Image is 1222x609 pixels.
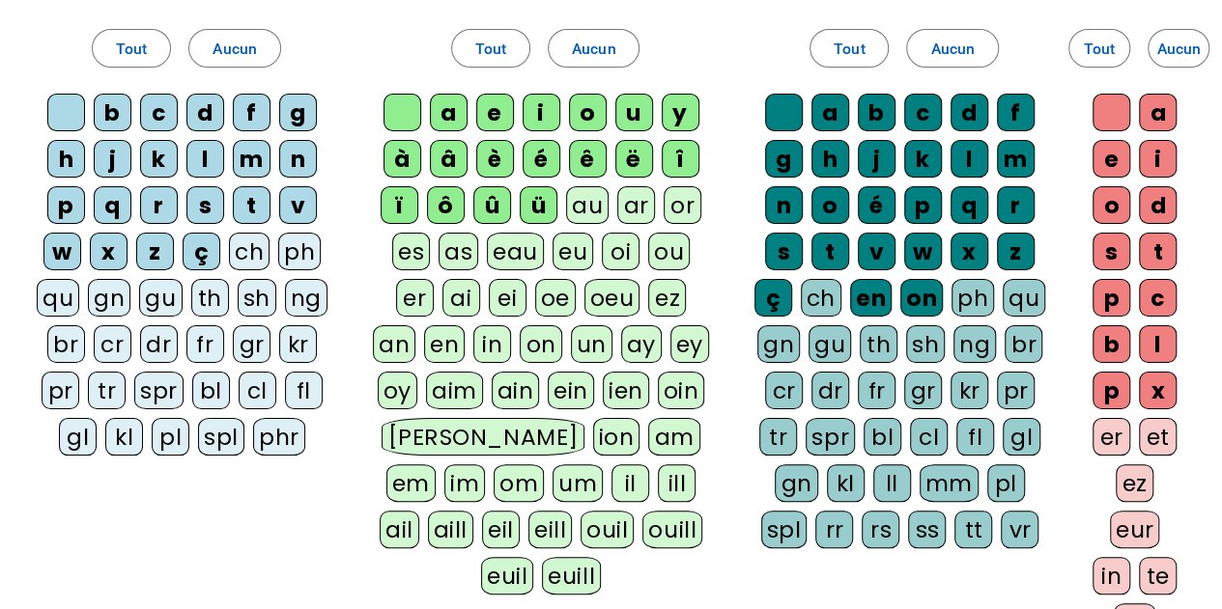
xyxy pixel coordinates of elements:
[253,418,305,456] div: phr
[542,557,601,595] div: euill
[952,279,994,317] div: ph
[1093,279,1130,317] div: p
[765,233,803,270] div: s
[442,279,480,317] div: ai
[1068,29,1130,68] button: Tout
[1139,140,1177,178] div: i
[186,186,224,224] div: s
[811,372,849,409] div: dr
[1093,140,1130,178] div: e
[827,464,865,502] div: kl
[233,325,270,363] div: gr
[956,418,994,456] div: fl
[427,186,465,224] div: ô
[140,94,178,131] div: c
[191,279,229,317] div: th
[615,140,653,178] div: ë
[213,36,257,62] span: Aucun
[904,186,942,224] div: p
[279,186,317,224] div: v
[47,140,85,178] div: h
[382,418,583,456] div: [PERSON_NAME]
[910,418,948,456] div: cl
[801,279,841,317] div: ch
[930,36,975,62] span: Aucun
[920,464,979,502] div: mm
[487,233,544,270] div: eau
[489,279,526,317] div: ei
[951,94,988,131] div: d
[1139,418,1177,456] div: et
[386,464,436,502] div: em
[584,279,640,317] div: oeu
[648,279,686,317] div: ez
[858,186,895,224] div: é
[439,233,478,270] div: as
[569,140,607,178] div: ê
[765,186,803,224] div: n
[43,233,81,270] div: w
[648,233,690,270] div: ou
[239,372,276,409] div: cl
[492,372,540,409] div: ain
[765,140,803,178] div: g
[904,94,942,131] div: c
[428,511,473,548] div: aill
[904,233,942,270] div: w
[278,233,321,270] div: ph
[47,186,85,224] div: p
[1003,418,1040,456] div: gl
[105,418,143,456] div: kl
[373,325,415,363] div: an
[908,511,946,548] div: ss
[1110,511,1160,548] div: eur
[581,511,634,548] div: ouil
[658,464,696,502] div: ill
[951,233,988,270] div: x
[476,94,514,131] div: e
[617,186,655,224] div: ar
[548,29,640,68] button: Aucun
[642,511,702,548] div: ouill
[523,94,560,131] div: i
[904,372,942,409] div: gr
[444,464,485,502] div: im
[140,140,178,178] div: k
[430,94,468,131] div: a
[858,140,895,178] div: j
[188,29,281,68] button: Aucun
[1139,557,1177,595] div: te
[1005,325,1042,363] div: br
[140,186,178,224] div: r
[1003,279,1045,317] div: qu
[954,511,992,548] div: tt
[811,233,849,270] div: t
[1139,186,1177,224] div: d
[59,418,97,456] div: gl
[384,140,421,178] div: à
[473,325,511,363] div: in
[94,186,131,224] div: q
[136,233,174,270] div: z
[233,94,270,131] div: f
[47,325,85,363] div: br
[611,464,649,502] div: il
[520,186,557,224] div: ü
[811,140,849,178] div: h
[42,372,79,409] div: pr
[860,325,897,363] div: th
[548,372,594,409] div: ein
[92,29,171,68] button: Tout
[279,94,317,131] div: g
[233,140,270,178] div: m
[553,464,603,502] div: um
[482,511,520,548] div: eil
[648,418,699,456] div: am
[1139,94,1177,131] div: a
[615,94,653,131] div: u
[757,325,800,363] div: gn
[572,36,616,62] span: Aucun
[134,372,184,409] div: spr
[953,325,996,363] div: ng
[815,511,853,548] div: rr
